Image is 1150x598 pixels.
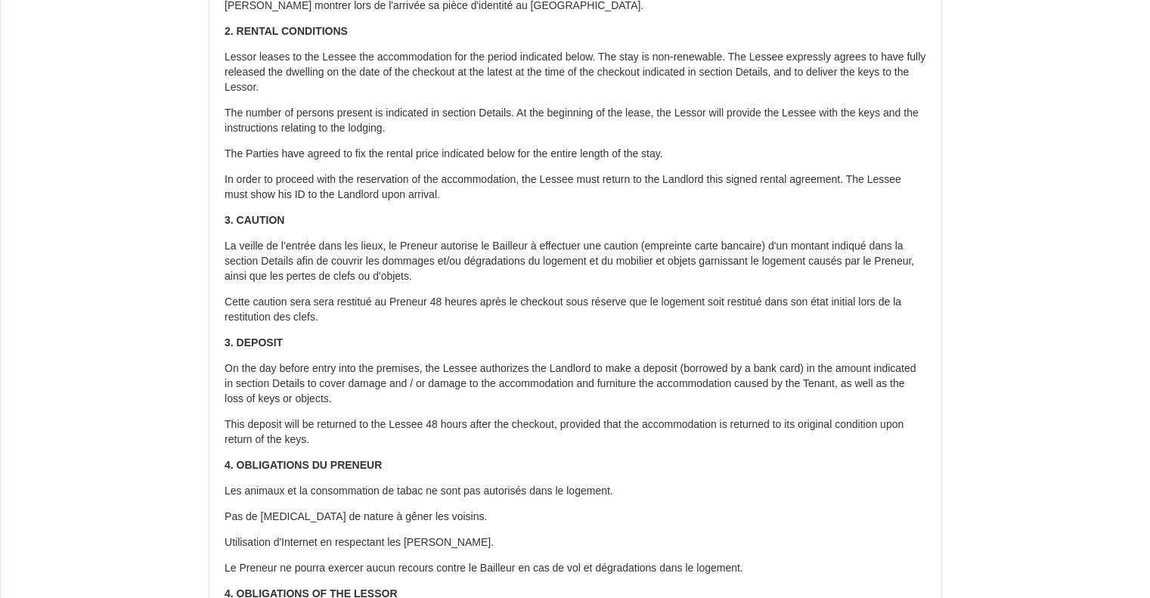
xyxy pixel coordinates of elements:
[225,459,382,471] strong: 4. OBLIGATIONS DU PRENEUR
[225,25,348,37] strong: 2. RENTAL CONDITIONS
[225,535,926,550] p: Utilisation d'Internet en respectant les [PERSON_NAME].
[225,106,926,136] p: The number of persons present is indicated in section Details. At the beginning of the lease, the...
[225,214,284,226] strong: 3. CAUTION
[225,239,926,284] p: La veille de l’entrée dans les lieux, le Preneur autorise le Bailleur à effectuer une caution (em...
[225,361,926,407] p: On the day before entry into the premises, the Lessee authorizes the Landlord to make a deposit (...
[225,417,926,448] p: This deposit will be returned to the Lessee 48 hours after the checkout, provided that the accomm...
[225,295,926,325] p: Cette caution sera sera restitué au Preneur 48 heures après le checkout sous réserve que le logem...
[225,50,926,95] p: Lessor leases to the Lessee the accommodation for the period indicated below. The stay is non-ren...
[225,561,926,576] p: Le Preneur ne pourra exercer aucun recours contre le Bailleur en cas de vol et dégradations dans ...
[225,510,926,525] p: Pas de [MEDICAL_DATA] de nature à gêner les voisins.
[225,484,926,499] p: Les animaux et la consommation de tabac ne sont pas autorisés dans le logement.
[225,147,926,162] p: The Parties have agreed to fix the rental price indicated below for the entire length of the stay.
[225,172,926,203] p: In order to proceed with the reservation of the accommodation, the Lessee must return to the Land...
[225,336,283,349] strong: 3. DEPOSIT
